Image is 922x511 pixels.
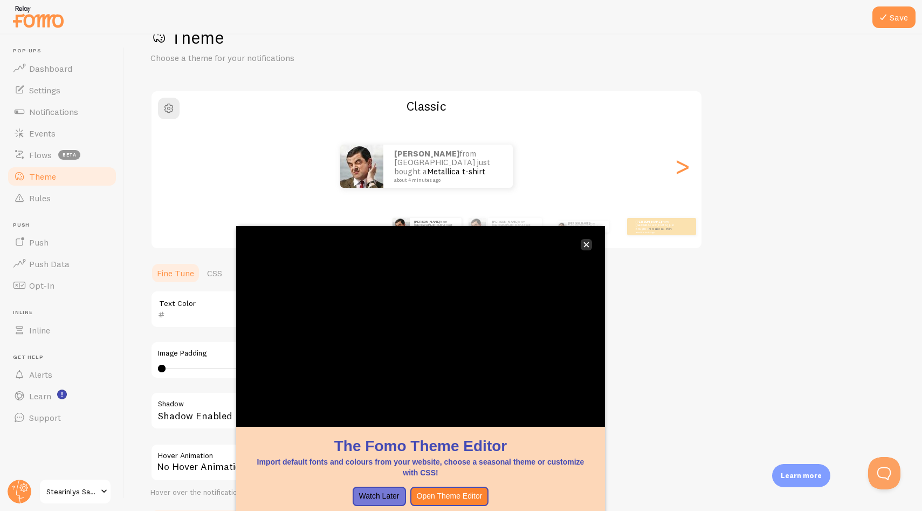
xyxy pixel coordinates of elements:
strong: [PERSON_NAME] [414,220,440,224]
span: Pop-ups [13,47,118,54]
span: Push [13,222,118,229]
span: Settings [29,85,60,96]
a: Push [6,231,118,253]
svg: <p>Watch New Feature Tutorials!</p> [57,390,67,399]
small: about 4 minutes ago [636,231,678,233]
span: Notifications [29,106,78,117]
span: Learn [29,391,51,401]
div: Hover over the notification for preview [150,488,474,498]
span: Flows [29,149,52,160]
a: Metallica t-shirt [649,227,672,231]
a: Settings [6,79,118,101]
a: Inline [6,319,118,341]
h2: Classic [152,98,701,114]
strong: [PERSON_NAME] [568,222,590,225]
a: Push Data [6,253,118,275]
span: Stearinlys Sand Eksperten [46,485,98,498]
span: Events [29,128,56,139]
a: Flows beta [6,144,118,166]
span: Opt-In [29,280,54,291]
strong: [PERSON_NAME] [636,220,662,224]
a: Theme [6,166,118,187]
button: close, [581,239,592,250]
span: Dashboard [29,63,72,74]
button: Open Theme Editor [410,487,489,506]
span: Rules [29,193,51,203]
div: Learn more [772,464,830,487]
img: Fomo [558,222,566,231]
a: Dashboard [6,58,118,79]
img: Fomo [340,145,383,188]
a: Notifications [6,101,118,122]
p: Import default fonts and colours from your website, choose a seasonal theme or customize with CSS! [249,457,592,478]
p: from [GEOGRAPHIC_DATA] just bought a [492,220,538,233]
iframe: Help Scout Beacon - Open [868,457,900,489]
label: Image Padding [158,349,466,358]
a: Support [6,407,118,428]
p: from [GEOGRAPHIC_DATA] just bought a [568,221,604,233]
a: Learn [6,385,118,407]
div: Next slide [676,127,689,205]
a: Stearinlys Sand Eksperten [39,479,112,505]
span: Push Data [29,258,70,269]
strong: [PERSON_NAME] [492,220,518,224]
a: Rules [6,187,118,209]
strong: [PERSON_NAME] [394,148,459,159]
h1: Theme [150,26,896,49]
div: Shadow Enabled [150,392,474,431]
span: Get Help [13,354,118,361]
span: Theme [29,171,56,182]
span: Push [29,237,49,248]
p: Choose a theme for your notifications [150,52,409,64]
a: Metallica t-shirt [427,166,485,176]
span: beta [58,150,80,160]
a: Alerts [6,364,118,385]
p: from [GEOGRAPHIC_DATA] just bought a [636,220,679,233]
span: Inline [13,309,118,316]
img: Fomo [469,218,486,235]
span: Alerts [29,369,52,380]
a: Opt-In [6,275,118,296]
img: Fomo [393,218,410,235]
a: Fine Tune [150,262,201,284]
a: CSS [201,262,229,284]
p: from [GEOGRAPHIC_DATA] just bought a [394,149,502,183]
p: Learn more [781,471,822,481]
span: Inline [29,325,50,336]
a: Events [6,122,118,144]
small: about 4 minutes ago [394,178,499,183]
h1: The Fomo Theme Editor [249,435,592,457]
img: fomo-relay-logo-orange.svg [11,3,65,30]
p: from [GEOGRAPHIC_DATA] just bought a [414,220,457,233]
button: Watch Later [353,487,406,506]
span: Support [29,412,61,423]
div: No Hover Animation [150,444,474,481]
